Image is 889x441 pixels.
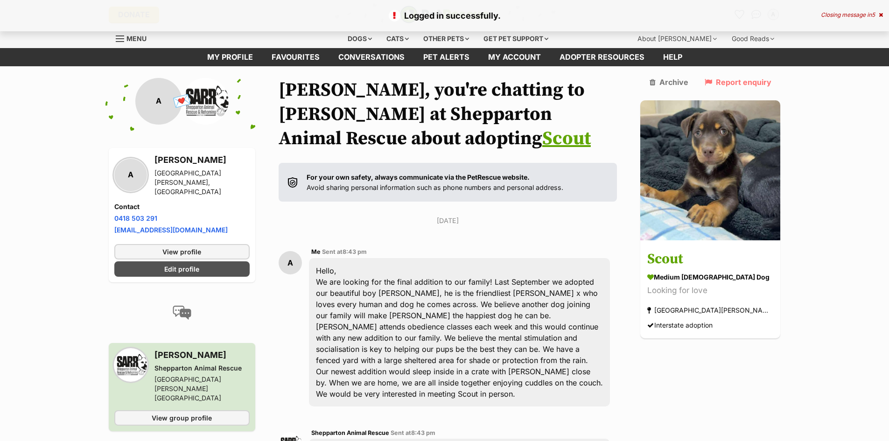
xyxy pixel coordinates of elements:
[114,159,147,191] div: A
[114,349,147,381] img: Shepparton Animal Rescue profile pic
[647,284,773,297] div: Looking for love
[391,429,435,436] span: Sent at
[329,48,414,66] a: conversations
[647,319,713,331] div: Interstate adoption
[154,364,250,373] div: Shepparton Animal Rescue
[414,48,479,66] a: Pet alerts
[309,258,610,406] div: Hello, We are looking for the final addition to our family! Last September we adopted our beautif...
[182,78,229,125] img: Shepparton Animal Rescue profile pic
[311,429,389,436] span: Shepparton Animal Rescue
[380,29,415,48] div: Cats
[114,226,228,234] a: [EMAIL_ADDRESS][DOMAIN_NAME]
[126,35,147,42] span: Menu
[279,78,617,151] h1: [PERSON_NAME], you're chatting to [PERSON_NAME] at Shepparton Animal Rescue about adopting
[411,429,435,436] span: 8:43 pm
[542,127,591,150] a: Scout
[417,29,476,48] div: Other pets
[821,12,883,18] div: Closing message in
[307,172,563,192] p: Avoid sharing personal information such as phone numbers and personal address.
[135,78,182,125] div: A
[154,154,250,167] h3: [PERSON_NAME]
[279,216,617,225] p: [DATE]
[872,11,875,18] span: 5
[152,413,212,423] span: View group profile
[647,249,773,270] h3: Scout
[171,91,192,111] span: 💌
[705,78,771,86] a: Report enquiry
[550,48,654,66] a: Adopter resources
[725,29,781,48] div: Good Reads
[279,251,302,274] div: A
[640,100,780,240] img: Scout
[343,248,367,255] span: 8:43 pm
[114,202,250,211] h4: Contact
[650,78,688,86] a: Archive
[647,304,773,316] div: [GEOGRAPHIC_DATA][PERSON_NAME][GEOGRAPHIC_DATA]
[173,306,191,320] img: conversation-icon-4a6f8262b818ee0b60e3300018af0b2d0b884aa5de6e9bcb8d3d4eeb1a70a7c4.svg
[114,261,250,277] a: Edit profile
[114,244,250,259] a: View profile
[479,48,550,66] a: My account
[647,272,773,282] div: medium [DEMOGRAPHIC_DATA] Dog
[341,29,378,48] div: Dogs
[162,247,201,257] span: View profile
[154,349,250,362] h3: [PERSON_NAME]
[198,48,262,66] a: My profile
[114,410,250,426] a: View group profile
[654,48,692,66] a: Help
[114,214,157,222] a: 0418 503 291
[9,9,880,22] p: Logged in successfully.
[307,173,530,181] strong: For your own safety, always communicate via the PetRescue website.
[116,29,153,46] a: Menu
[477,29,555,48] div: Get pet support
[631,29,723,48] div: About [PERSON_NAME]
[311,248,321,255] span: Me
[640,242,780,338] a: Scout medium [DEMOGRAPHIC_DATA] Dog Looking for love [GEOGRAPHIC_DATA][PERSON_NAME][GEOGRAPHIC_DA...
[262,48,329,66] a: Favourites
[154,168,250,196] div: [GEOGRAPHIC_DATA][PERSON_NAME], [GEOGRAPHIC_DATA]
[154,375,250,403] div: [GEOGRAPHIC_DATA][PERSON_NAME][GEOGRAPHIC_DATA]
[322,248,367,255] span: Sent at
[164,264,199,274] span: Edit profile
